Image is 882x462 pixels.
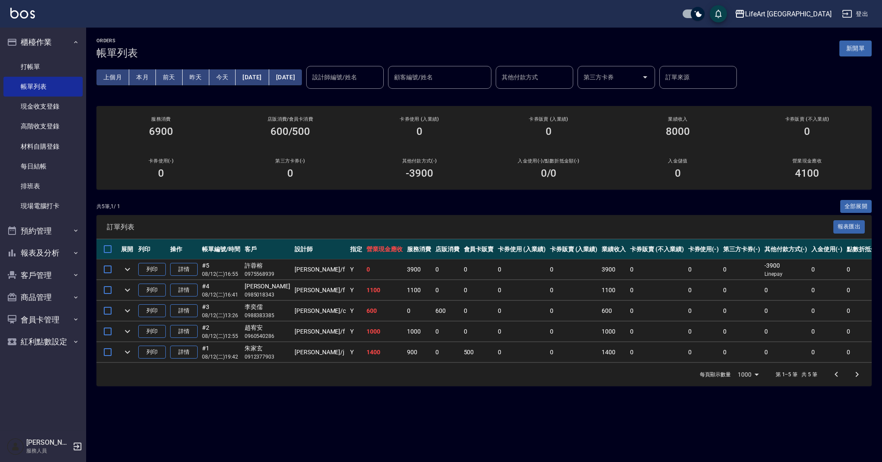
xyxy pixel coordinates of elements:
[170,304,198,318] a: 詳情
[292,259,348,280] td: [PERSON_NAME] /f
[433,301,462,321] td: 600
[433,280,462,300] td: 0
[496,322,548,342] td: 0
[3,116,83,136] a: 高階收支登錄
[433,239,462,259] th: 店販消費
[762,259,810,280] td: -3900
[628,259,686,280] td: 0
[462,301,496,321] td: 0
[245,312,290,319] p: 0988383385
[406,167,433,179] h3: -3900
[599,259,628,280] td: 3900
[170,325,198,338] a: 詳情
[365,116,474,122] h2: 卡券使用 (入業績)
[26,447,70,455] p: 服務人員
[7,438,24,455] img: Person
[666,125,690,137] h3: 8000
[3,77,83,97] a: 帳單列表
[548,342,600,362] td: 0
[138,346,166,359] button: 列印
[462,342,496,362] td: 500
[245,344,290,353] div: 朱家玄
[433,259,462,280] td: 0
[405,322,433,342] td: 1000
[236,69,269,85] button: [DATE]
[405,342,433,362] td: 900
[686,280,721,300] td: 0
[170,263,198,276] a: 詳情
[721,342,762,362] td: 0
[245,270,290,278] p: 0975568939
[364,280,405,300] td: 1100
[200,301,242,321] td: #3
[292,322,348,342] td: [PERSON_NAME] /f
[624,158,732,164] h2: 入金儲值
[548,239,600,259] th: 卡券販賣 (入業績)
[96,38,138,44] h2: ORDERS
[348,259,364,280] td: Y
[839,41,872,56] button: 新開單
[3,309,83,331] button: 會員卡管理
[287,167,293,179] h3: 0
[121,346,134,359] button: expand row
[494,158,603,164] h2: 入金使用(-) /點數折抵金額(-)
[149,125,173,137] h3: 6900
[364,259,405,280] td: 0
[121,325,134,338] button: expand row
[753,116,861,122] h2: 卡券販賣 (不入業績)
[496,280,548,300] td: 0
[809,239,845,259] th: 入金使用(-)
[599,301,628,321] td: 600
[292,280,348,300] td: [PERSON_NAME] /f
[721,259,762,280] td: 0
[721,301,762,321] td: 0
[731,5,835,23] button: LifeArt [GEOGRAPHIC_DATA]
[107,223,833,231] span: 訂單列表
[462,239,496,259] th: 會員卡販賣
[548,322,600,342] td: 0
[138,304,166,318] button: 列印
[168,239,200,259] th: 操作
[96,69,129,85] button: 上個月
[200,259,242,280] td: #5
[245,353,290,361] p: 0912377903
[292,301,348,321] td: [PERSON_NAME] /c
[776,371,817,378] p: 第 1–5 筆 共 5 筆
[833,222,865,231] a: 報表匯出
[119,239,136,259] th: 展開
[405,301,433,321] td: 0
[10,8,35,19] img: Logo
[496,342,548,362] td: 0
[762,342,810,362] td: 0
[107,116,215,122] h3: 服務消費
[3,137,83,156] a: 材料自購登錄
[96,47,138,59] h3: 帳單列表
[839,44,872,52] a: 新開單
[840,200,872,213] button: 全部展開
[628,239,686,259] th: 卡券販賣 (不入業績)
[804,125,810,137] h3: 0
[209,69,236,85] button: 今天
[710,5,727,22] button: save
[405,239,433,259] th: 服務消費
[721,280,762,300] td: 0
[138,284,166,297] button: 列印
[599,342,628,362] td: 1400
[200,322,242,342] td: #2
[548,301,600,321] td: 0
[628,280,686,300] td: 0
[599,322,628,342] td: 1000
[764,270,807,278] p: Linepay
[242,239,292,259] th: 客戶
[3,196,83,216] a: 現場電腦打卡
[245,261,290,270] div: 許蓉榕
[809,280,845,300] td: 0
[245,323,290,332] div: 趙宥安
[170,346,198,359] a: 詳情
[433,322,462,342] td: 0
[839,6,872,22] button: 登出
[3,97,83,116] a: 現金收支登錄
[245,303,290,312] div: 李奕儒
[200,239,242,259] th: 帳單編號/時間
[548,259,600,280] td: 0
